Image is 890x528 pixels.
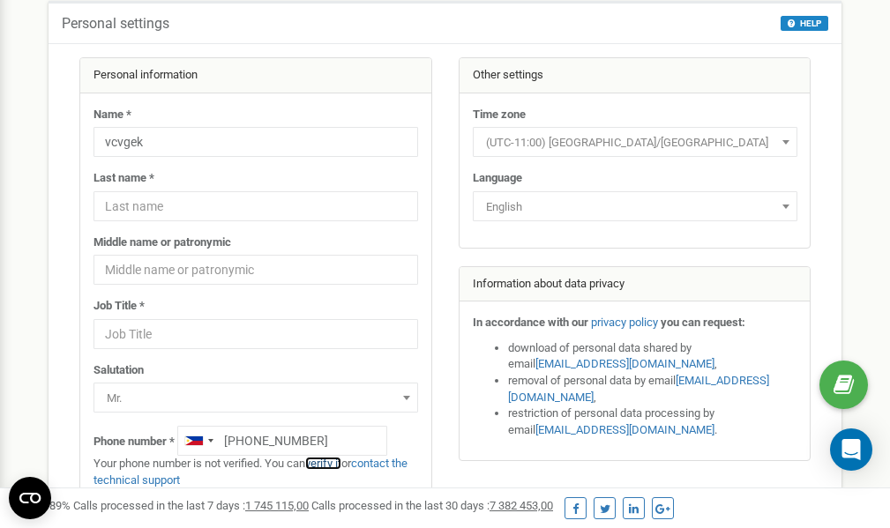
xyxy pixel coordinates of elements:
[9,477,51,519] button: Open CMP widget
[100,386,412,411] span: Mr.
[93,362,144,379] label: Salutation
[93,170,154,187] label: Last name *
[508,373,797,405] li: removal of personal data by email ,
[93,127,418,157] input: Name
[473,316,588,329] strong: In accordance with our
[479,195,791,219] span: English
[93,107,131,123] label: Name *
[508,374,769,404] a: [EMAIL_ADDRESS][DOMAIN_NAME]
[490,499,553,512] u: 7 382 453,00
[311,499,553,512] span: Calls processed in the last 30 days :
[781,16,828,31] button: HELP
[473,107,526,123] label: Time zone
[535,357,714,370] a: [EMAIL_ADDRESS][DOMAIN_NAME]
[661,316,745,329] strong: you can request:
[93,319,418,349] input: Job Title
[245,499,309,512] u: 1 745 115,00
[93,255,418,285] input: Middle name or patronymic
[830,428,872,471] div: Open Intercom Messenger
[177,426,387,456] input: +1-800-555-55-55
[80,58,431,93] div: Personal information
[591,316,658,329] a: privacy policy
[93,434,175,450] label: Phone number *
[473,191,797,221] span: English
[93,456,418,488] p: Your phone number is not verified. You can or
[93,234,231,251] label: Middle name or patronymic
[73,499,309,512] span: Calls processed in the last 7 days :
[473,127,797,157] span: (UTC-11:00) Pacific/Midway
[93,191,418,221] input: Last name
[178,427,219,455] div: Telephone country code
[62,16,169,32] h5: Personal settings
[473,170,522,187] label: Language
[93,457,408,487] a: contact the technical support
[93,298,145,315] label: Job Title *
[535,423,714,436] a: [EMAIL_ADDRESS][DOMAIN_NAME]
[508,405,797,438] li: restriction of personal data processing by email .
[479,130,791,155] span: (UTC-11:00) Pacific/Midway
[508,340,797,373] li: download of personal data shared by email ,
[460,58,811,93] div: Other settings
[305,457,341,470] a: verify it
[93,383,418,413] span: Mr.
[460,267,811,302] div: Information about data privacy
